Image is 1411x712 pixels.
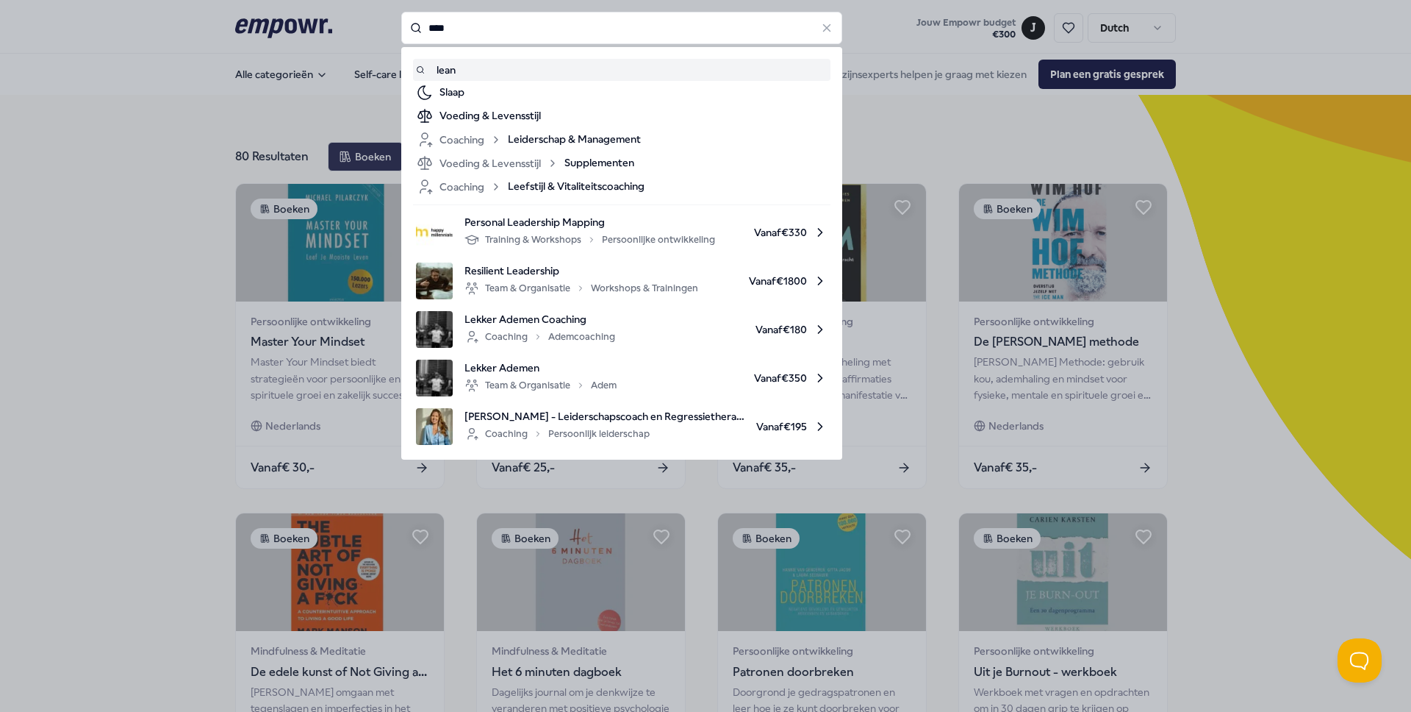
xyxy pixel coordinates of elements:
span: Vanaf € 350 [628,360,827,396]
img: product image [416,311,453,348]
div: Coaching [416,178,502,196]
a: CoachingLeefstijl & Vitaliteitscoaching [416,178,827,196]
div: Training & Workshops Persoonlijke ontwikkeling [464,231,715,249]
span: Vanaf € 1800 [710,263,827,299]
a: CoachingLeiderschap & Management [416,131,827,149]
a: product imageResilient LeadershipTeam & OrganisatieWorkshops & TrainingenVanaf€1800 [416,263,827,299]
div: Voeding & Levensstijl [439,107,827,125]
a: product image[PERSON_NAME] - Leiderschapscoach en RegressietherapeutCoachingPersoonlijk leidersch... [416,408,827,445]
span: Supplementen [564,154,634,172]
a: product imageLekker Ademen CoachingCoachingAdemcoachingVanaf€180 [416,311,827,348]
iframe: Help Scout Beacon - Open [1338,638,1382,683]
span: Leefstijl & Vitaliteitscoaching [508,178,645,196]
div: Team & Organisatie Adem [464,377,617,394]
a: Voeding & LevensstijlSupplementen [416,154,827,172]
a: lean [416,62,827,78]
a: Slaap [416,84,827,102]
input: Search for products, categories or subcategories [401,12,842,44]
img: product image [416,360,453,396]
div: Coaching Ademcoaching [464,328,615,346]
div: Voeding & Levensstijl [416,154,559,172]
img: product image [416,214,453,251]
img: product image [416,408,453,445]
div: Slaap [439,84,827,102]
span: Personal Leadership Mapping [464,214,715,230]
span: Leiderschap & Management [508,131,641,149]
span: [PERSON_NAME] - Leiderschapscoach en Regressietherapeut [464,408,744,424]
span: Vanaf € 195 [756,408,827,445]
a: product imageLekker AdemenTeam & OrganisatieAdemVanaf€350 [416,360,827,396]
img: product image [416,263,453,299]
span: Lekker Ademen [464,360,617,376]
a: product imagePersonal Leadership MappingTraining & WorkshopsPersoonlijke ontwikkelingVanaf€330 [416,214,827,251]
a: Voeding & Levensstijl [416,107,827,125]
span: Vanaf € 330 [727,214,827,251]
span: Lekker Ademen Coaching [464,311,615,327]
div: Coaching Persoonlijk leiderschap [464,425,650,443]
span: Vanaf € 180 [627,311,827,348]
span: Resilient Leadership [464,263,698,279]
div: Team & Organisatie Workshops & Trainingen [464,280,698,297]
div: Coaching [416,131,502,149]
